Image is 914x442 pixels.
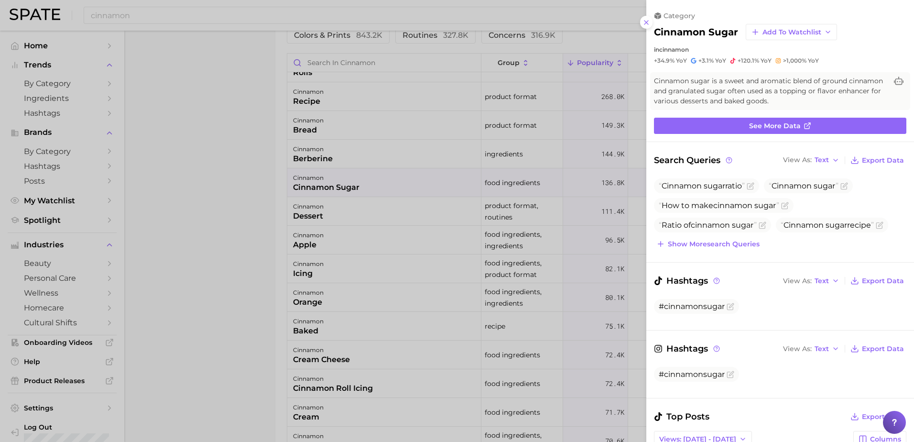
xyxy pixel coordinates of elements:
a: See more data [654,118,906,134]
button: Flag as miscategorized or irrelevant [840,182,848,190]
button: Flag as miscategorized or irrelevant [747,182,754,190]
h2: cinnamon sugar [654,26,738,38]
span: Cinnamon sugar is a sweet and aromatic blend of ground cinnamon and granulated sugar often used a... [654,76,887,106]
button: Flag as miscategorized or irrelevant [781,202,789,210]
span: #cinnamonsugar [659,370,725,379]
span: >1,000% [783,57,806,64]
span: Text [815,157,829,163]
span: Add to Watchlist [762,28,821,36]
button: Export Data [848,154,906,167]
button: Flag as miscategorized or irrelevant [727,303,734,310]
span: Text [815,346,829,352]
span: Ratio of [659,221,757,230]
span: cinnamon [691,221,730,230]
span: ratio [659,181,745,190]
span: sugar [814,181,836,190]
span: Text [815,278,829,284]
span: View As [783,346,812,352]
span: #cinnamonsugar [659,302,725,311]
span: View As [783,278,812,284]
span: Export Data [862,156,904,165]
span: Hashtags [654,342,721,355]
button: Flag as miscategorized or irrelevant [876,221,883,229]
button: View AsText [781,275,842,287]
button: View AsText [781,154,842,166]
span: Export Data [862,345,904,353]
span: View As [783,157,812,163]
button: Export Data [848,410,906,423]
span: Hashtags [654,274,721,287]
button: Show moresearch queries [654,237,762,251]
span: Cinnamon [772,181,812,190]
span: sugar [826,221,847,230]
span: +3.1% [698,57,714,64]
button: Flag as miscategorized or irrelevant [727,371,734,378]
span: cinnamon [659,46,689,53]
span: +120.1% [738,57,759,64]
span: category [664,11,695,20]
span: Top Posts [654,410,709,423]
span: YoY [761,57,772,65]
span: Show more search queries [668,240,760,248]
span: YoY [676,57,687,65]
button: View AsText [781,343,842,355]
button: Export Data [848,342,906,355]
span: Search Queries [654,154,734,167]
span: Cinnamon [783,221,824,230]
button: Export Data [848,274,906,287]
span: +34.9% [654,57,675,64]
span: cinnamon [713,201,752,210]
span: sugar [754,201,776,210]
span: YoY [715,57,726,65]
span: recipe [781,221,874,230]
span: Export Data [862,277,904,285]
button: Add to Watchlist [746,24,837,40]
span: Cinnamon [662,181,702,190]
button: Flag as miscategorized or irrelevant [759,221,766,229]
span: YoY [808,57,819,65]
span: See more data [749,122,801,130]
span: How to make [659,201,779,210]
span: sugar [704,181,725,190]
span: Export Data [862,413,904,421]
div: in [654,46,906,53]
span: sugar [732,221,754,230]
